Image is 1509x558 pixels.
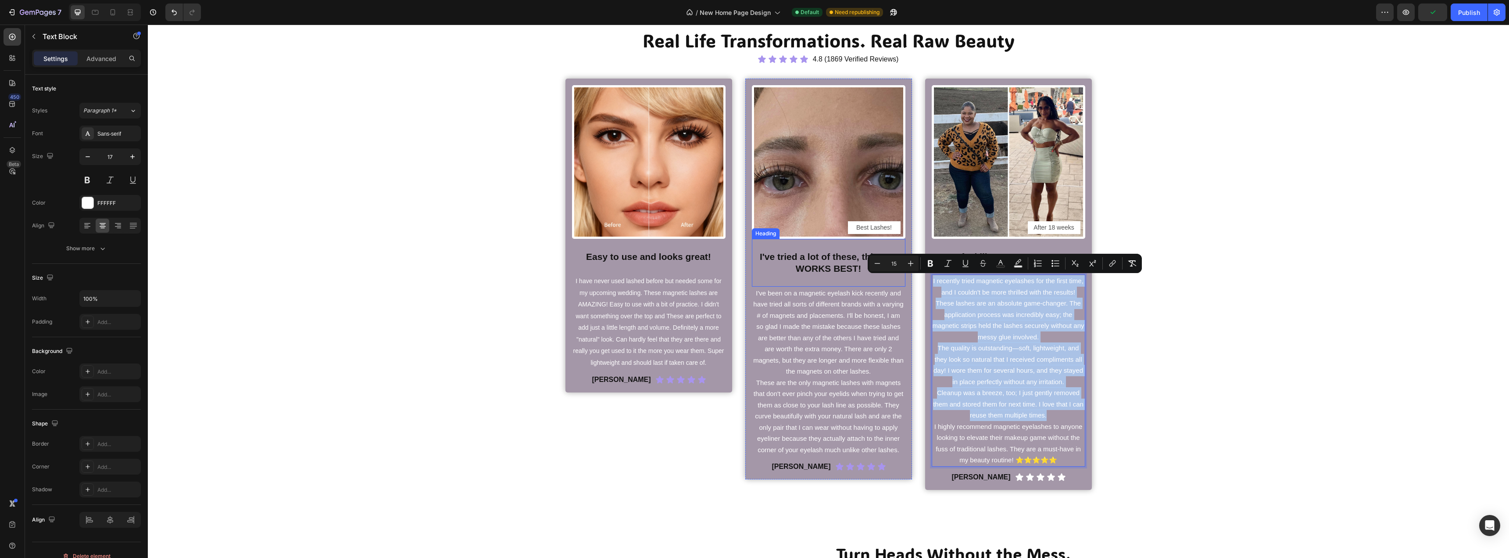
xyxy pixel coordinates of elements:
[97,318,139,326] div: Add...
[97,440,139,448] div: Add...
[32,199,46,207] div: Color
[32,418,60,430] div: Shape
[785,252,937,316] span: I recently tried magnetic eyelashes for the first time, and I couldn't be more thrilled with the ...
[165,4,201,21] div: Undo/Redo
[32,107,47,115] div: Styles
[32,295,46,302] div: Width
[786,320,935,361] span: The quality is outstanding—soft, lightweight, and they look so natural that I received compliment...
[32,130,43,137] div: Font
[426,253,576,342] span: I have never used lashed before but needed some for my upcoming wedding. These magnetic lashes ar...
[80,291,140,306] input: Auto
[32,318,52,326] div: Padding
[32,346,75,357] div: Background
[1451,4,1488,21] button: Publish
[606,354,755,429] span: These are the only magnetic lashes with magnets that don't ever pinch your eyelids when trying to...
[424,225,578,239] h2: Easy to use and looks great!
[32,440,49,448] div: Border
[32,367,46,375] div: Color
[43,31,117,42] p: Text Block
[606,205,630,213] div: Heading
[881,198,932,209] p: After 18 weeks
[604,262,758,432] div: Rich Text Editor. Editing area: main
[700,8,771,17] span: New Home Page Design
[97,130,139,138] div: Sans-serif
[4,4,65,21] button: 7
[801,8,819,16] span: Default
[784,225,937,239] h2: I feel like a new woman!
[32,390,47,398] div: Image
[604,225,758,251] h2: I've tried a lot of these, this one WORKS BEST!
[79,103,141,119] button: Paragraph 1*
[32,151,55,162] div: Size
[97,391,139,399] div: Add...
[97,368,139,376] div: Add...
[665,29,751,40] p: 4.8 (1869 Verified Reviews)
[868,254,1142,273] div: Editor contextual toolbar
[787,398,935,439] span: I highly recommend magnetic eyelashes to anyone looking to elevate their makeup game without the ...
[426,63,576,212] img: gempages_547078199557752032-1b2323cf-3bcf-42c0-89a0-13a83d7cb1cd.jpg
[701,198,752,209] p: Best Lashes!
[32,241,141,256] button: Show more
[57,7,61,18] p: 7
[32,514,57,526] div: Align
[804,449,862,456] strong: [PERSON_NAME]
[32,220,57,232] div: Align
[32,85,56,93] div: Text style
[786,63,935,212] img: gempages_547078199557752032-dee9b4fb-c717-4e20-a3f8-ce0048c3cea5.png
[784,250,937,442] div: Rich Text Editor. Editing area: main
[97,199,139,207] div: FFFFFF
[32,463,50,471] div: Corner
[97,486,139,494] div: Add...
[785,364,936,394] span: Cleanup was a breeze, too; I just gently removed them and stored them for next time. I love that ...
[97,463,139,471] div: Add...
[1458,8,1480,17] div: Publish
[605,265,756,351] span: I've been on a magnetic eyelash kick recently and have tried all sorts of different brands with a...
[606,63,755,212] img: gempages_547078199557752032-806c01c1-f07a-4fa6-a83f-e3f338150f29.jpg
[8,94,21,101] div: 450
[83,107,117,115] span: Paragraph 1*
[7,161,21,168] div: Beta
[32,486,52,493] div: Shadow
[1479,515,1500,536] div: Open Intercom Messenger
[696,8,698,17] span: /
[624,438,683,446] strong: [PERSON_NAME]
[835,8,880,16] span: Need republishing
[32,272,55,284] div: Size
[43,54,68,63] p: Settings
[66,244,107,253] div: Show more
[86,54,116,63] p: Advanced
[444,351,503,359] strong: [PERSON_NAME]
[148,25,1509,558] iframe: Design area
